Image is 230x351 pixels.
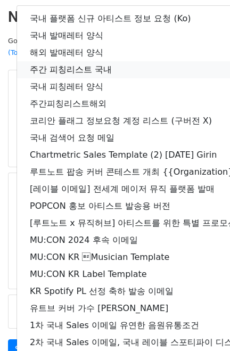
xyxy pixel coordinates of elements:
[8,37,142,57] small: Google Sheet:
[8,8,222,26] h2: New Campaign
[177,300,230,351] iframe: Chat Widget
